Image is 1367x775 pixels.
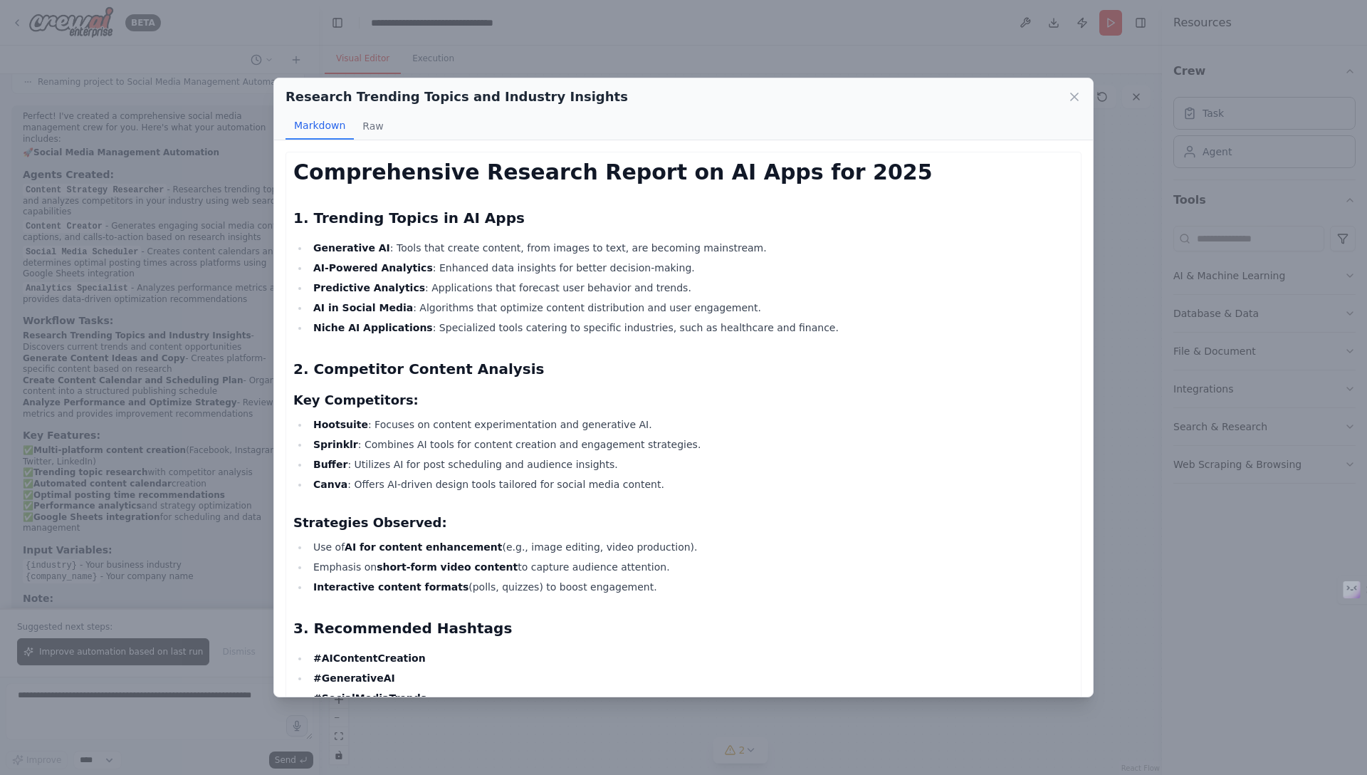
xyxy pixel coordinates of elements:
li: : Utilizes AI for post scheduling and audience insights. [309,456,1074,473]
h2: 3. Recommended Hashtags [293,618,1074,638]
li: Use of (e.g., image editing, video production). [309,539,1074,556]
h1: Comprehensive Research Report on AI Apps for 2025 [293,160,1074,185]
h2: 1. Trending Topics in AI Apps [293,208,1074,228]
button: Markdown [286,113,354,140]
li: : Algorithms that optimize content distribution and user engagement. [309,299,1074,316]
strong: Canva [313,479,347,490]
button: Raw [354,113,392,140]
strong: Hootsuite [313,419,368,430]
strong: Generative AI [313,242,390,254]
strong: AI in Social Media [313,302,413,313]
strong: Predictive Analytics [313,282,425,293]
li: : Focuses on content experimentation and generative AI. [309,416,1074,433]
h3: Key Competitors: [293,390,1074,410]
strong: Interactive content formats [313,581,468,593]
strong: AI-Powered Analytics [313,262,433,274]
li: : Applications that forecast user behavior and trends. [309,279,1074,296]
h3: Strategies Observed: [293,513,1074,533]
h2: 2. Competitor Content Analysis [293,359,1074,379]
li: Emphasis on to capture audience attention. [309,558,1074,576]
li: : Tools that create content, from images to text, are becoming mainstream. [309,239,1074,256]
strong: Sprinklr [313,439,358,450]
li: : Specialized tools catering to specific industries, such as healthcare and finance. [309,319,1074,336]
strong: #SocialMediaTrends [313,692,426,704]
li: : Combines AI tools for content creation and engagement strategies. [309,436,1074,453]
strong: #GenerativeAI [313,672,395,684]
li: : Enhanced data insights for better decision-making. [309,259,1074,276]
li: (polls, quizzes) to boost engagement. [309,578,1074,595]
strong: Niche AI Applications [313,322,433,333]
strong: Buffer [313,459,347,470]
h2: Research Trending Topics and Industry Insights [286,87,628,107]
strong: AI for content enhancement [345,541,502,553]
strong: short-form video content [377,561,518,573]
li: : Offers AI-driven design tools tailored for social media content. [309,476,1074,493]
strong: #AIContentCreation [313,652,426,664]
